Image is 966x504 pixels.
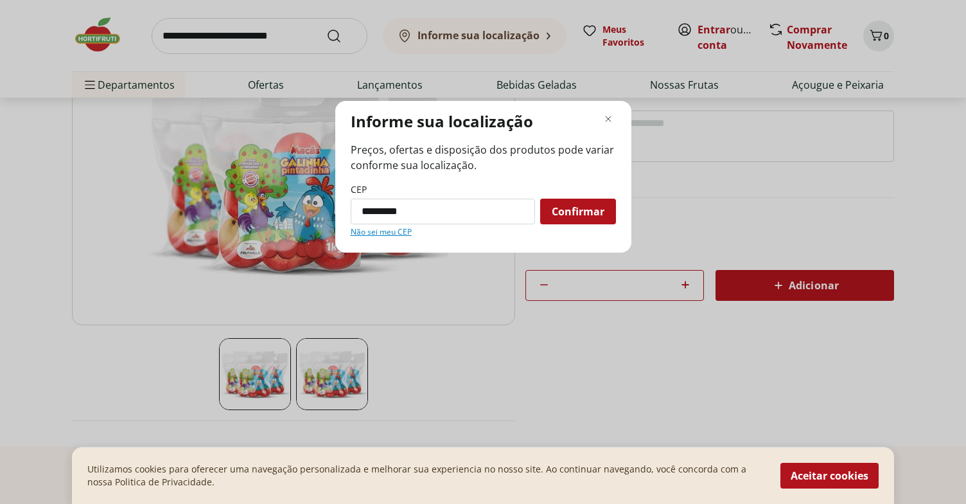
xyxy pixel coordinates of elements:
div: Modal de regionalização [335,101,631,253]
button: Fechar modal de regionalização [601,111,616,127]
span: Confirmar [552,206,604,217]
button: Confirmar [540,199,616,224]
p: Utilizamos cookies para oferecer uma navegação personalizada e melhorar sua experiencia no nosso ... [87,463,765,489]
button: Aceitar cookies [780,463,879,489]
label: CEP [351,183,367,196]
p: Informe sua localização [351,111,533,132]
span: Preços, ofertas e disposição dos produtos pode variar conforme sua localização. [351,142,616,173]
a: Não sei meu CEP [351,227,412,237]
